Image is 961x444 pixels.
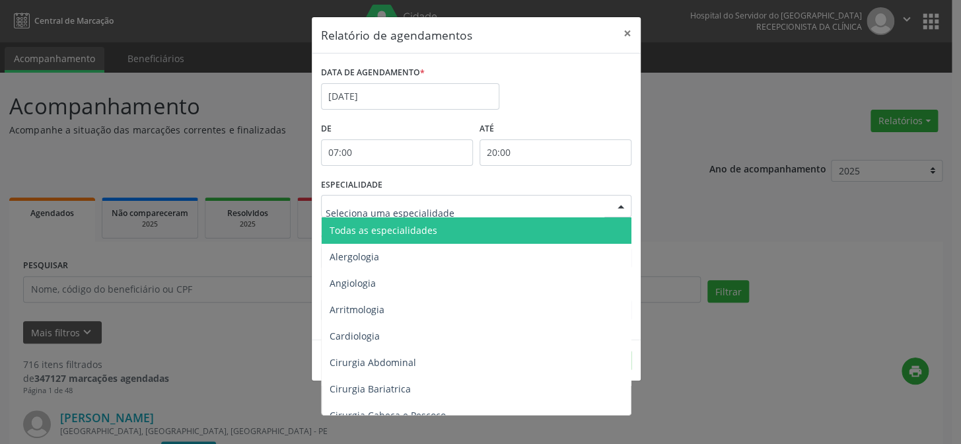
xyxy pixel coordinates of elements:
[480,119,631,139] label: ATÉ
[330,330,380,342] span: Cardiologia
[321,26,472,44] h5: Relatório de agendamentos
[321,175,382,196] label: ESPECIALIDADE
[321,63,425,83] label: DATA DE AGENDAMENTO
[330,409,446,422] span: Cirurgia Cabeça e Pescoço
[330,224,437,237] span: Todas as especialidades
[330,383,411,395] span: Cirurgia Bariatrica
[326,200,604,226] input: Seleciona uma especialidade
[321,83,499,110] input: Selecione uma data ou intervalo
[321,119,473,139] label: De
[330,250,379,263] span: Alergologia
[330,277,376,289] span: Angiologia
[480,139,631,166] input: Selecione o horário final
[330,356,416,369] span: Cirurgia Abdominal
[321,139,473,166] input: Selecione o horário inicial
[330,303,384,316] span: Arritmologia
[614,17,641,50] button: Close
